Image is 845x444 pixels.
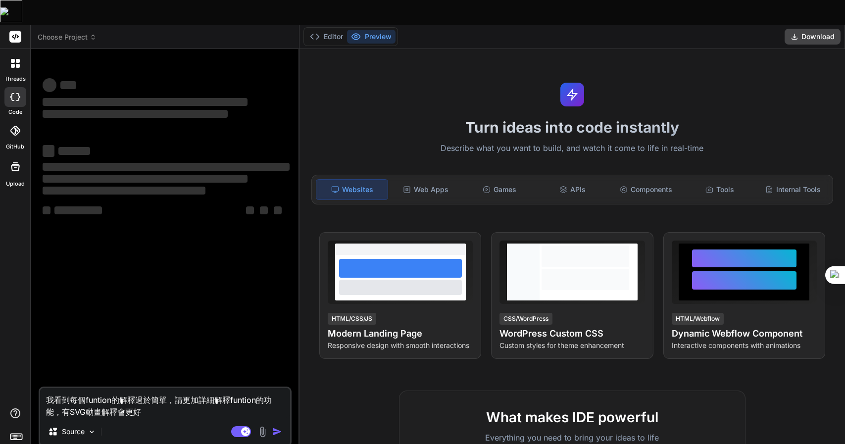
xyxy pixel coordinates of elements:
[390,179,461,200] div: Web Apps
[40,388,290,418] textarea: 我看到每個funtion的解釋過於簡單，請更加詳細解釋funtion的功能，有SVG動畫解釋會更好
[672,327,817,341] h4: Dynamic Webflow Component
[328,327,473,341] h4: Modern Landing Page
[415,432,729,444] p: Everything you need to bring your ideas to life
[757,179,829,200] div: Internal Tools
[43,175,248,183] span: ‌
[347,30,396,44] button: Preview
[43,110,228,118] span: ‌
[785,29,841,45] button: Download
[43,163,290,171] span: ‌
[60,81,76,89] span: ‌
[62,427,85,437] p: Source
[328,341,473,350] p: Responsive design with smooth interactions
[305,118,839,136] h1: Turn ideas into code instantly
[246,206,254,214] span: ‌
[58,147,90,155] span: ‌
[463,179,535,200] div: Games
[43,78,56,92] span: ‌
[88,428,96,436] img: Pick Models
[260,206,268,214] span: ‌
[684,179,755,200] div: Tools
[38,32,97,42] span: Choose Project
[306,30,347,44] button: Editor
[274,206,282,214] span: ‌
[316,179,388,200] div: Websites
[272,427,282,437] img: icon
[8,108,22,116] label: code
[672,313,724,325] div: HTML/Webflow
[610,179,682,200] div: Components
[43,187,205,195] span: ‌
[415,407,729,428] h2: What makes IDE powerful
[499,341,645,350] p: Custom styles for theme enhancement
[43,145,54,157] span: ‌
[6,143,24,151] label: GitHub
[43,206,50,214] span: ‌
[305,142,839,155] p: Describe what you want to build, and watch it come to life in real-time
[257,426,268,438] img: attachment
[43,98,248,106] span: ‌
[499,313,552,325] div: CSS/WordPress
[4,75,26,83] label: threads
[537,179,608,200] div: APIs
[6,180,25,188] label: Upload
[672,341,817,350] p: Interactive components with animations
[328,313,376,325] div: HTML/CSS/JS
[499,327,645,341] h4: WordPress Custom CSS
[54,206,102,214] span: ‌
